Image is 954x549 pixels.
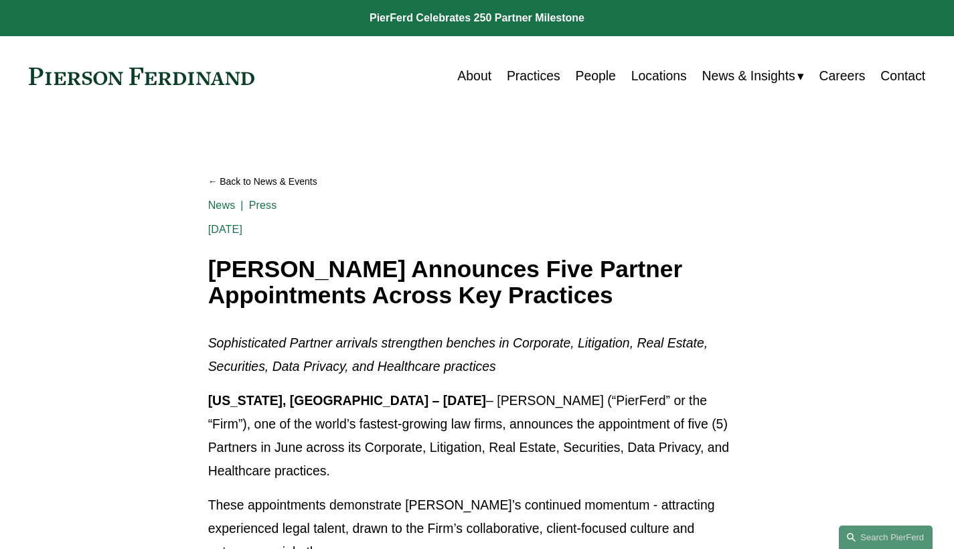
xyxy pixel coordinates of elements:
p: – [PERSON_NAME] (“PierFerd” or the “Firm”), one of the world’s fastest-growing law firms, announc... [208,389,746,483]
h1: [PERSON_NAME] Announces Five Partner Appointments Across Key Practices [208,256,746,308]
a: Press [249,200,277,211]
a: Search this site [839,526,933,549]
a: Practices [507,63,560,89]
a: Locations [631,63,687,89]
a: Contact [880,63,925,89]
strong: [US_STATE], [GEOGRAPHIC_DATA] – [DATE] [208,393,486,408]
a: Back to News & Events [208,170,746,193]
em: Sophisticated Partner arrivals strengthen benches in Corporate, Litigation, Real Estate, Securiti... [208,335,712,374]
a: News [208,200,236,211]
a: People [575,63,615,89]
a: Careers [819,63,866,89]
span: News & Insights [702,64,795,88]
a: folder dropdown [702,63,804,89]
span: [DATE] [208,224,242,235]
a: About [457,63,491,89]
